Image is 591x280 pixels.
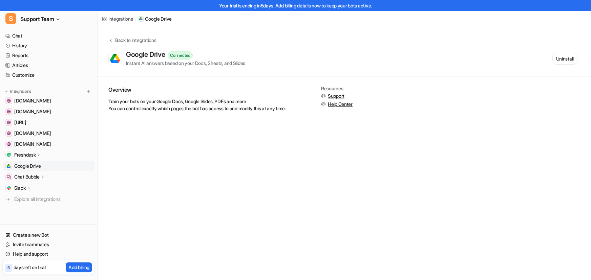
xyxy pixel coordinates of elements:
[14,108,51,115] span: [DOMAIN_NAME]
[3,61,94,70] a: Articles
[113,37,156,44] div: Back to integrations
[3,51,94,60] a: Reports
[108,37,156,50] button: Back to integrations
[7,142,11,146] img: app.slack.com
[3,249,94,259] a: Help and support
[126,50,168,59] div: Google Drive
[5,196,12,203] img: explore all integrations
[3,70,94,80] a: Customize
[321,93,353,99] button: Support
[86,89,91,94] img: menu_add.svg
[14,163,41,169] span: Google Drive
[68,264,89,271] p: Add billing
[145,16,172,22] p: Google Drive
[139,17,143,20] img: Google Drive icon
[10,89,31,94] p: Integrations
[7,186,11,190] img: Slack
[7,99,11,103] img: dashboard.ticketinghub.com
[5,13,16,24] span: S
[3,41,94,50] a: History
[102,15,133,22] a: Integrations
[7,265,10,271] p: 5
[321,101,353,108] button: Help Center
[168,51,193,60] div: Connected
[138,16,172,22] a: Google Drive iconGoogle Drive
[14,151,36,158] p: Freshdesk
[4,89,9,94] img: expand menu
[14,119,26,126] span: [URL]
[3,118,94,127] a: dashboard.eesel.ai[URL]
[14,173,40,180] p: Chat Bubble
[7,120,11,124] img: dashboard.eesel.ai
[3,107,94,116] a: web.whatsapp.com[DOMAIN_NAME]
[328,101,353,108] span: Help Center
[321,94,326,98] img: support.svg
[7,175,11,179] img: Chat Bubble
[7,164,11,168] img: Google Drive
[321,86,353,91] div: Resources
[3,194,94,204] a: Explore all integrations
[108,86,305,94] h2: Overview
[108,15,133,22] div: Integrations
[3,31,94,41] a: Chat
[110,54,120,63] img: Google Drive logo
[14,194,92,205] span: Explore all integrations
[552,53,577,65] button: Uninstall
[7,110,11,114] img: web.whatsapp.com
[3,129,94,138] a: mail.google.com[DOMAIN_NAME]
[3,96,94,106] a: dashboard.ticketinghub.com[DOMAIN_NAME]
[3,230,94,240] a: Create a new Bot
[126,60,245,67] div: Instant AI answers based on your Docs, Sheets, and Slides
[321,102,326,107] img: support.svg
[108,98,305,112] p: Train your bots on your Google Docs, Google Slides, PDFs and more You can control exactly which p...
[7,153,11,157] img: Freshdesk
[3,161,94,171] a: Google DriveGoogle Drive
[14,130,51,137] span: [DOMAIN_NAME]
[328,93,344,99] span: Support
[14,97,51,104] span: [DOMAIN_NAME]
[20,14,54,24] span: Support Team
[3,88,33,95] button: Integrations
[275,3,311,8] a: Add billing details
[14,264,46,271] p: days left on trial
[3,139,94,149] a: app.slack.com[DOMAIN_NAME]
[3,240,94,249] a: Invite teammates
[14,141,51,147] span: [DOMAIN_NAME]
[14,185,26,191] p: Slack
[135,16,136,22] span: /
[7,131,11,135] img: mail.google.com
[66,262,92,272] button: Add billing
